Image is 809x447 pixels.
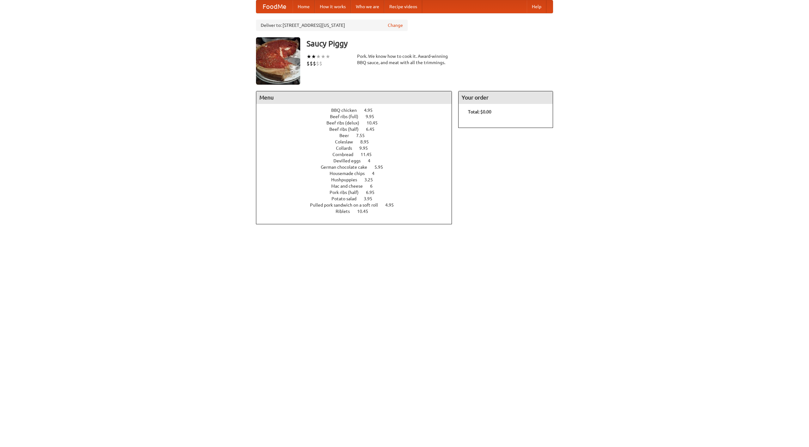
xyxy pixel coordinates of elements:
a: FoodMe [256,0,293,13]
span: 9.95 [359,146,374,151]
a: How it works [315,0,351,13]
a: Hushpuppies 3.25 [331,177,385,182]
div: Deliver to: [STREET_ADDRESS][US_STATE] [256,20,408,31]
li: $ [310,60,313,67]
h4: Menu [256,91,452,104]
a: Home [293,0,315,13]
li: $ [316,60,319,67]
span: Beef ribs (half) [329,127,365,132]
span: 11.45 [361,152,378,157]
span: Coleslaw [335,139,359,144]
span: Beef ribs (delux) [326,120,366,125]
a: Mac and cheese 6 [331,184,384,189]
span: 3.95 [364,196,379,201]
a: BBQ chicken 4.95 [331,108,384,113]
a: Beef ribs (delux) 10.45 [326,120,389,125]
a: Collards 9.95 [336,146,380,151]
span: Pulled pork sandwich on a soft roll [310,202,384,208]
a: Devilled eggs 4 [333,158,382,163]
span: 4 [372,171,381,176]
a: Pulled pork sandwich on a soft roll 4.95 [310,202,405,208]
li: ★ [311,53,316,60]
h3: Saucy Piggy [307,37,553,50]
span: Pork ribs (half) [330,190,365,195]
span: Riblets [336,209,356,214]
span: Beer [339,133,355,138]
span: German chocolate cake [321,165,374,170]
h4: Your order [459,91,553,104]
a: Help [527,0,546,13]
a: Coleslaw 8.95 [335,139,380,144]
span: Hushpuppies [331,177,363,182]
li: ★ [316,53,321,60]
a: Housemade chips 4 [330,171,386,176]
a: Pork ribs (half) 6.95 [330,190,386,195]
span: 4.95 [385,202,400,208]
li: ★ [307,53,311,60]
span: BBQ chicken [331,108,363,113]
span: 5.95 [374,165,389,170]
span: Mac and cheese [331,184,369,189]
span: Cornbread [332,152,360,157]
a: German chocolate cake 5.95 [321,165,395,170]
li: ★ [321,53,325,60]
a: Who we are [351,0,384,13]
span: Housemade chips [330,171,371,176]
a: Change [388,22,403,28]
div: Pork. We know how to cook it. Award-winning BBQ sauce, and meat with all the trimmings. [357,53,452,66]
a: Beef ribs (full) 9.95 [330,114,386,119]
span: Collards [336,146,358,151]
span: 4 [368,158,377,163]
img: angular.jpg [256,37,300,85]
a: Beer 7.55 [339,133,376,138]
li: ★ [325,53,330,60]
span: Beef ribs (full) [330,114,365,119]
span: 9.95 [366,114,380,119]
span: 7.55 [356,133,371,138]
span: 3.25 [364,177,379,182]
li: $ [307,60,310,67]
a: Beef ribs (half) 6.45 [329,127,386,132]
span: Devilled eggs [333,158,367,163]
span: 6.95 [366,190,381,195]
a: Potato salad 3.95 [332,196,384,201]
span: 6.45 [366,127,381,132]
a: Riblets 10.45 [336,209,380,214]
a: Cornbread 11.45 [332,152,383,157]
span: Potato salad [332,196,363,201]
li: $ [319,60,322,67]
span: 10.45 [357,209,374,214]
li: $ [313,60,316,67]
b: Total: $0.00 [468,109,491,114]
span: 6 [370,184,379,189]
span: 10.45 [367,120,384,125]
a: Recipe videos [384,0,422,13]
span: 4.95 [364,108,379,113]
span: 8.95 [360,139,375,144]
